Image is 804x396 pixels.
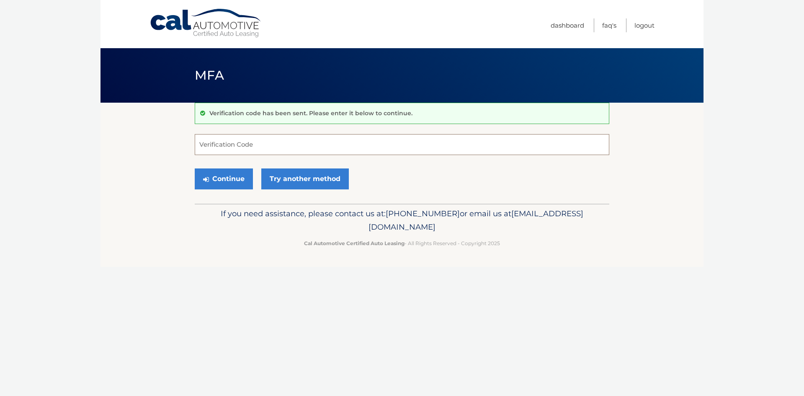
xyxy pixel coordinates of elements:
a: FAQ's [602,18,616,32]
a: Cal Automotive [149,8,263,38]
p: Verification code has been sent. Please enter it below to continue. [209,109,412,117]
p: If you need assistance, please contact us at: or email us at [200,207,604,234]
span: [PHONE_NUMBER] [386,209,460,218]
input: Verification Code [195,134,609,155]
a: Dashboard [551,18,584,32]
strong: Cal Automotive Certified Auto Leasing [304,240,405,246]
a: Logout [634,18,655,32]
span: [EMAIL_ADDRESS][DOMAIN_NAME] [368,209,583,232]
p: - All Rights Reserved - Copyright 2025 [200,239,604,248]
span: MFA [195,67,224,83]
button: Continue [195,168,253,189]
a: Try another method [261,168,349,189]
